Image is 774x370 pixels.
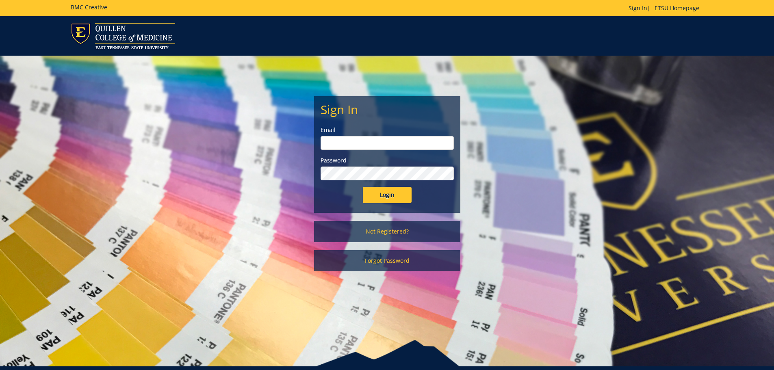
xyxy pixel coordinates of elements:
p: | [629,4,703,12]
img: ETSU logo [71,23,175,49]
a: Not Registered? [314,221,460,242]
a: Sign In [629,4,647,12]
h5: BMC Creative [71,4,107,10]
a: ETSU Homepage [650,4,703,12]
label: Password [321,156,454,164]
h2: Sign In [321,103,454,116]
input: Login [363,187,412,203]
a: Forgot Password [314,250,460,271]
label: Email [321,126,454,134]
